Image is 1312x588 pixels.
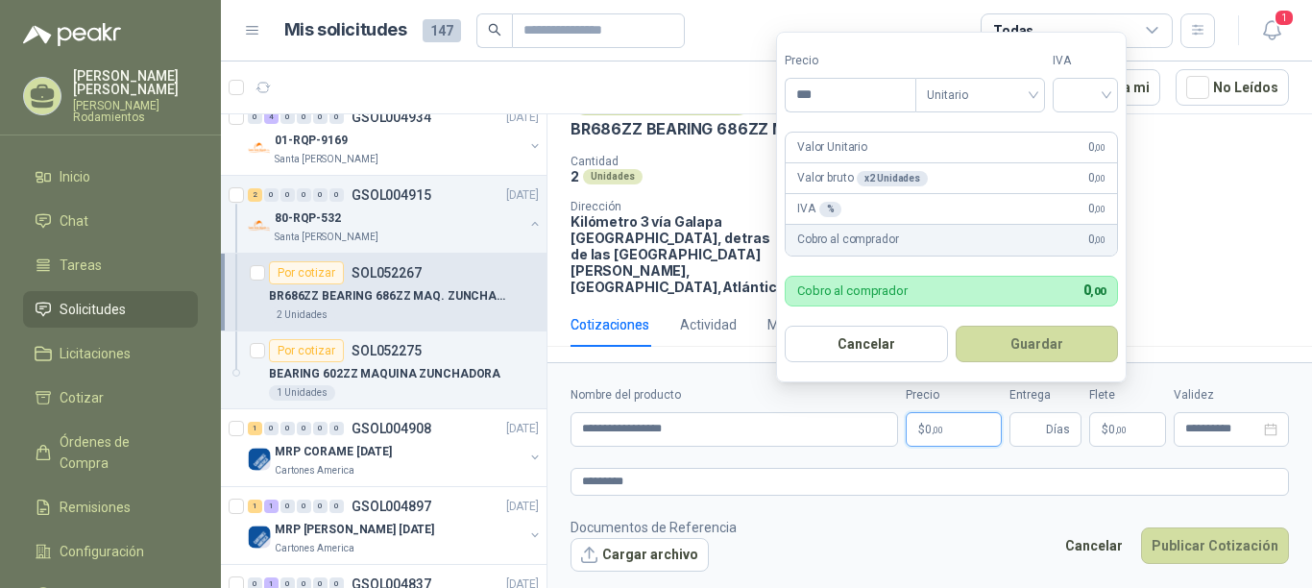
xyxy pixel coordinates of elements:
p: 2 [571,168,579,184]
label: Flete [1089,386,1166,404]
div: 0 [280,422,295,435]
div: 2 [248,188,262,202]
p: Cartones America [275,541,354,556]
a: Inicio [23,159,198,195]
p: $0,00 [906,412,1002,447]
span: 1 [1274,9,1295,27]
span: Cotizar [60,387,104,408]
a: Configuración [23,533,198,570]
div: 1 [264,500,279,513]
p: [DATE] [506,186,539,205]
span: 0 [1088,138,1105,157]
div: Por cotizar [269,261,344,284]
a: 2 0 0 0 0 0 GSOL004915[DATE] Company Logo80-RQP-532Santa [PERSON_NAME] [248,184,543,245]
div: % [819,202,842,217]
a: Remisiones [23,489,198,526]
div: Todas [993,20,1033,41]
span: 0 [1108,424,1127,435]
div: Mensajes [767,314,826,335]
p: [DATE] [506,420,539,438]
button: Cancelar [785,326,948,362]
a: Por cotizarSOL052275BEARING 602ZZ MAQUINA ZUNCHADORA1 Unidades [221,331,547,409]
a: Órdenes de Compra [23,424,198,481]
div: 0 [297,422,311,435]
span: ,00 [1094,204,1105,214]
button: No Leídos [1176,69,1289,106]
a: Licitaciones [23,335,198,372]
p: GSOL004897 [352,500,431,513]
label: Precio [906,386,1002,404]
p: Valor bruto [797,169,928,187]
img: Logo peakr [23,23,121,46]
div: 0 [280,110,295,124]
p: Santa [PERSON_NAME] [275,230,378,245]
p: 80-RQP-532 [275,209,341,228]
a: 1 1 0 0 0 0 GSOL004897[DATE] Company LogoMRP [PERSON_NAME] [DATE]Cartones America [248,495,543,556]
button: 1 [1254,13,1289,48]
div: 2 Unidades [269,307,335,323]
div: x 2 Unidades [857,171,928,186]
div: 0 [329,500,344,513]
p: Valor Unitario [797,138,867,157]
p: [PERSON_NAME] [PERSON_NAME] [73,69,198,96]
p: MRP CORAME [DATE] [275,443,392,461]
button: Cancelar [1055,527,1133,564]
div: Por cotizar [269,339,344,362]
img: Company Logo [248,214,271,237]
p: Dirección [571,200,785,213]
span: Solicitudes [60,299,126,320]
span: ,00 [1094,142,1105,153]
p: GSOL004934 [352,110,431,124]
label: Entrega [1009,386,1081,404]
p: Cantidad [571,155,822,168]
div: 0 [297,500,311,513]
div: 1 Unidades [269,385,335,401]
p: BR686ZZ BEARING 686ZZ MAQ. ZUNCHADORA [571,119,927,139]
div: Unidades [583,169,643,184]
a: Chat [23,203,198,239]
p: 01-RQP-9169 [275,132,348,150]
p: GSOL004908 [352,422,431,435]
div: 0 [313,500,328,513]
div: 0 [297,110,311,124]
button: Publicar Cotización [1141,527,1289,564]
p: BEARING 602ZZ MAQUINA ZUNCHADORA [269,365,500,383]
p: Cobro al comprador [797,231,898,249]
p: Documentos de Referencia [571,517,737,538]
span: Chat [60,210,88,232]
p: Kilómetro 3 vía Galapa [GEOGRAPHIC_DATA], detras de las [GEOGRAPHIC_DATA][PERSON_NAME], [GEOGRAPH... [571,213,785,295]
p: [PERSON_NAME] Rodamientos [73,100,198,123]
label: Validez [1174,386,1289,404]
span: Tareas [60,255,102,276]
span: ,00 [1090,285,1105,298]
img: Company Logo [248,526,271,549]
span: ,00 [932,425,943,435]
a: Tareas [23,247,198,283]
div: 1 [248,500,262,513]
span: Configuración [60,541,144,562]
p: Cartones America [275,463,354,478]
p: GSOL004915 [352,188,431,202]
p: [DATE] [506,498,539,516]
div: 0 [329,110,344,124]
div: 4 [264,110,279,124]
span: 0 [925,424,943,435]
span: Remisiones [60,497,131,518]
label: IVA [1053,52,1118,70]
div: 0 [280,500,295,513]
p: MRP [PERSON_NAME] [DATE] [275,521,434,539]
p: Santa [PERSON_NAME] [275,152,378,167]
span: 0 [1088,169,1105,187]
span: ,00 [1094,173,1105,184]
span: ,00 [1115,425,1127,435]
p: SOL052275 [352,344,422,357]
span: 0 [1088,200,1105,218]
div: 0 [313,110,328,124]
span: Órdenes de Compra [60,431,180,474]
div: 0 [313,422,328,435]
span: ,00 [1094,234,1105,245]
div: 0 [313,188,328,202]
span: 0 [1088,231,1105,249]
div: 0 [329,422,344,435]
img: Company Logo [248,448,271,471]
